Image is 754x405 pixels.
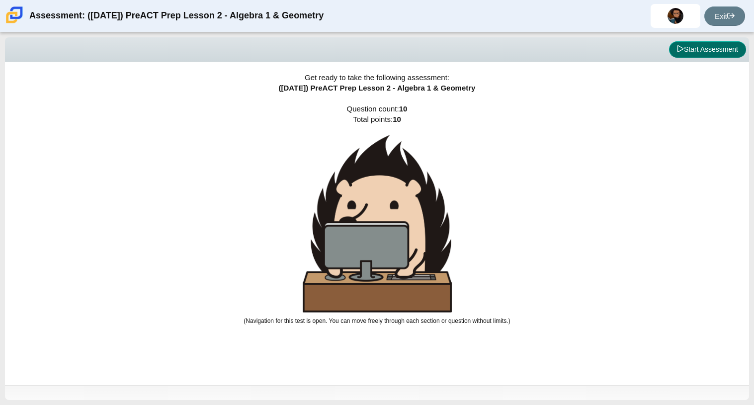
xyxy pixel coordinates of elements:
span: Get ready to take the following assessment: [305,73,449,82]
a: Exit [704,6,745,26]
span: Question count: Total points: [244,104,510,324]
img: hedgehog-behind-computer-large.png [303,135,452,312]
b: 10 [399,104,408,113]
button: Start Assessment [669,41,746,58]
small: (Navigation for this test is open. You can move freely through each section or question without l... [244,317,510,324]
div: Assessment: ([DATE]) PreACT Prep Lesson 2 - Algebra 1 & Geometry [29,4,324,28]
span: ([DATE]) PreACT Prep Lesson 2 - Algebra 1 & Geometry [279,84,476,92]
b: 10 [393,115,401,123]
a: Carmen School of Science & Technology [4,18,25,27]
img: adam.simmons.OWIDCt [668,8,683,24]
img: Carmen School of Science & Technology [4,4,25,25]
